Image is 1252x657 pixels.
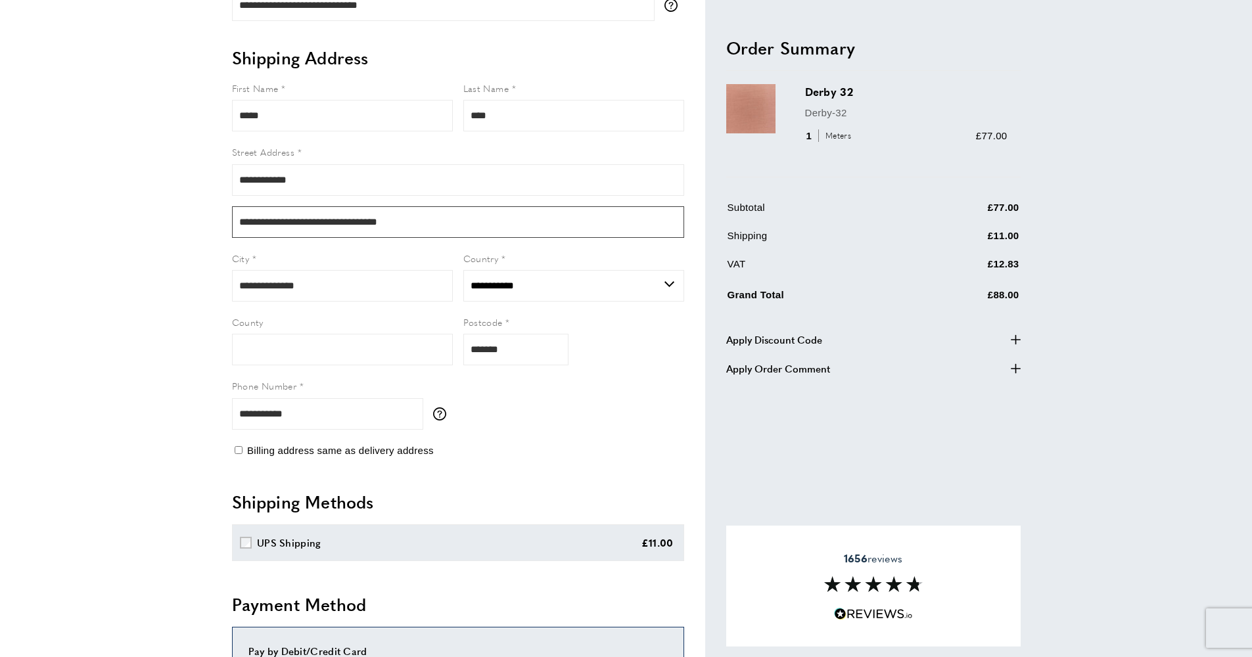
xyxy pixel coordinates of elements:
[728,199,915,225] td: Subtotal
[463,315,503,328] span: Postcode
[232,379,297,392] span: Phone Number
[726,360,830,376] span: Apply Order Comment
[232,593,684,616] h2: Payment Method
[232,145,295,158] span: Street Address
[433,407,453,420] button: More information
[818,129,854,142] span: Meters
[844,552,902,565] span: reviews
[235,446,243,454] input: Billing address same as delivery address
[726,84,776,133] img: Derby 32
[232,81,279,95] span: First Name
[728,227,915,253] td: Shipping
[824,576,923,592] img: Reviews section
[916,284,1019,312] td: £88.00
[257,535,321,551] div: UPS Shipping
[247,445,434,456] span: Billing address same as delivery address
[232,252,250,265] span: City
[232,315,264,328] span: County
[834,608,913,620] img: Reviews.io 5 stars
[805,104,1008,120] p: Derby-32
[726,331,822,347] span: Apply Discount Code
[232,490,684,514] h2: Shipping Methods
[805,84,1008,99] h3: Derby 32
[232,46,684,70] h2: Shipping Address
[728,284,915,312] td: Grand Total
[916,199,1019,225] td: £77.00
[726,35,1021,59] h2: Order Summary
[976,129,1008,141] span: £77.00
[844,551,868,566] strong: 1656
[916,256,1019,281] td: £12.83
[641,535,674,551] div: £11.00
[916,227,1019,253] td: £11.00
[728,256,915,281] td: VAT
[805,127,856,143] div: 1
[463,252,499,265] span: Country
[463,81,509,95] span: Last Name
